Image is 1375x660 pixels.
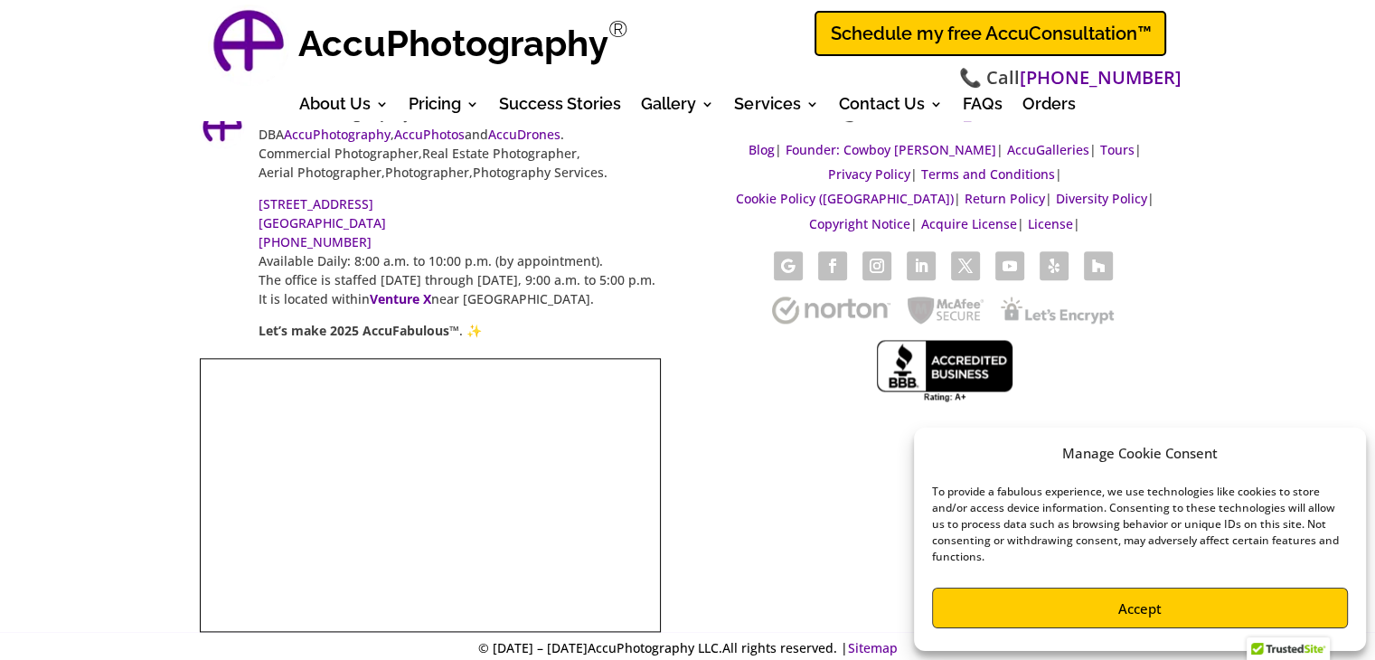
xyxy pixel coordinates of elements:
[932,484,1346,565] div: To provide a fabulous experience, we use technologies like cookies to store and/or access device ...
[1056,190,1147,209] a: Diversity Policy
[478,639,588,656] span: © [DATE] – [DATE]
[1062,441,1218,466] div: Manage Cookie Consent
[921,215,1024,234] span: |
[259,322,459,339] strong: Let’s make 2025 AccuFabulous™
[736,190,954,209] a: Cookie Policy ([GEOGRAPHIC_DATA])
[1001,297,1114,324] img: Let's Encrypt
[786,141,996,160] a: Founder: Cowboy [PERSON_NAME]
[259,214,386,233] a: [GEOGRAPHIC_DATA]
[995,251,1024,280] a: Follow on Youtube
[1028,215,1080,234] span: |
[862,251,891,280] a: Follow on Instagram
[965,190,1052,209] span: |
[1084,251,1113,280] a: Follow on Houzz
[921,215,1017,234] a: Acquire License
[208,5,289,86] a: AccuPhotography Logo - Professional Real Estate Photography and Media Services in Dallas, Texas
[259,194,661,321] p: Available Daily: 8:00 a.m. to 10:00 p.m. (by appointment). The office is staffed [DATE] through [...
[921,165,1055,184] a: Terms and Conditions
[1056,190,1154,209] span: |
[907,251,936,280] a: Follow on LinkedIn
[1040,251,1069,280] a: Follow on Yelp
[1019,65,1181,91] a: [PHONE_NUMBER]
[772,297,890,324] img: norton
[848,639,898,658] a: Sitemap
[259,233,372,252] a: [PHONE_NUMBER]
[499,98,621,118] a: Success Stories
[259,164,385,181] span: Aerial Photographer,
[588,639,722,656] span: AccuPhotography LLC.
[394,126,465,145] a: AccuPhotos
[259,195,373,214] a: [STREET_ADDRESS]
[1007,141,1097,160] span: |
[473,164,607,181] span: Photography Services.
[908,297,983,324] img: McAfee SECURE
[722,639,848,656] span: All rights reserved. |
[736,190,961,209] span: |
[932,588,1348,628] button: Accept
[828,165,910,184] a: Privacy Policy
[951,251,980,280] a: Follow on X
[749,141,782,160] span: |
[809,215,918,234] span: |
[815,11,1166,56] a: Schedule my free AccuConsultation™
[1100,141,1142,160] span: |
[958,65,1181,91] span: 📞 Call
[370,290,431,309] a: Venture X
[488,126,560,145] a: AccuDrones
[284,126,391,145] a: AccuPhotography
[877,340,1148,401] img: Better Business Bureau Accredited Business
[734,98,818,118] a: Services
[200,104,245,149] img: AccuPhotography Logo
[259,321,661,340] p: . ✨
[1007,141,1089,160] a: AccuGalleries
[641,98,714,118] a: Gallery
[298,22,608,64] strong: AccuPhotography
[1022,98,1075,118] a: Orders
[259,125,661,194] p: DBA , and . Commercial Photographer, Photographer,
[965,190,1045,209] a: Return Policy
[608,15,628,42] sup: Registered Trademark
[838,98,942,118] a: Contact Us
[962,98,1002,118] a: FAQs
[921,165,1062,184] span: |
[201,359,660,630] iframe: AccuPhotography
[422,145,580,162] span: Real Estate Photographer,
[299,98,389,118] a: About Us
[774,251,803,280] a: Follow on Google
[749,141,775,160] a: Blog
[1100,141,1135,160] a: Tours
[786,141,1003,160] span: |
[809,215,910,234] a: Copyright Notice
[208,5,289,86] img: AccuPhotography
[409,98,479,118] a: Pricing
[818,251,847,280] a: Follow on Facebook
[828,165,918,184] span: |
[1028,215,1073,234] a: License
